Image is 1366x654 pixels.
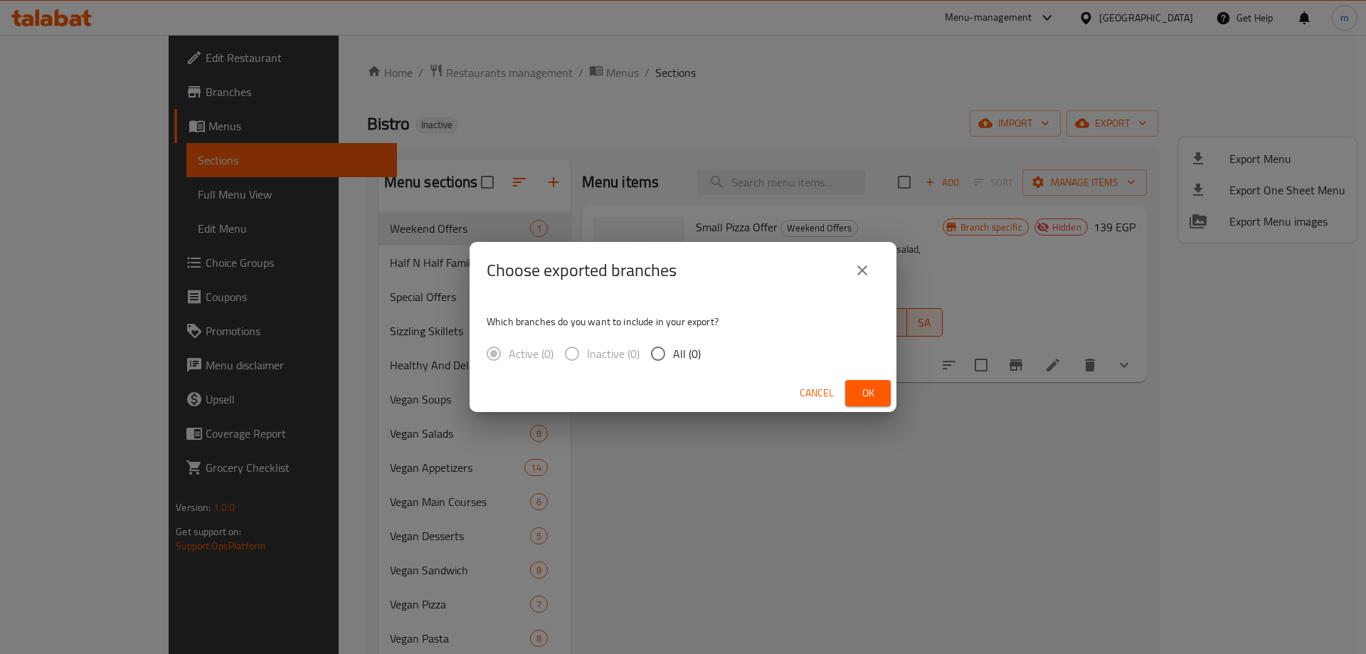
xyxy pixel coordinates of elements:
span: Inactive (0) [587,345,640,362]
span: Ok [857,384,879,402]
button: Cancel [794,380,840,406]
h2: Choose exported branches [487,259,677,282]
button: close [845,253,879,288]
p: Which branches do you want to include in your export? [487,315,879,329]
span: All (0) [673,345,701,362]
button: Ok [845,380,891,406]
span: Active (0) [509,345,554,362]
span: Cancel [800,384,834,402]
